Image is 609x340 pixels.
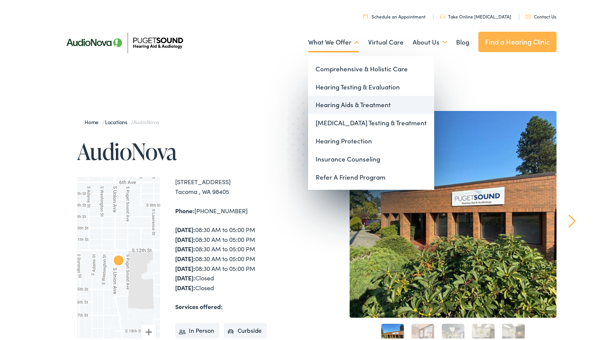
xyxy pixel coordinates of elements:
[175,322,219,337] li: In Person
[175,223,307,291] div: 08:30 AM to 05:00 PM 08:30 AM to 05:00 PM 08:30 AM to 05:00 PM 08:30 AM to 05:00 PM 08:30 AM to 0...
[224,322,267,337] li: Curbside
[175,301,223,309] strong: Services offered:
[440,12,511,18] a: Take Online [MEDICAL_DATA]
[85,117,102,124] a: Home
[526,12,556,18] a: Contact Us
[85,117,159,124] span: / /
[175,205,194,213] strong: Phone:
[308,27,359,55] a: What We Offer
[308,167,434,185] a: Refer A Friend Program
[175,243,195,251] strong: [DATE]:
[308,131,434,149] a: Hearing Protection
[308,77,434,95] a: Hearing Testing & Evaluation
[308,149,434,167] a: Insurance Counseling
[175,205,307,214] div: [PHONE_NUMBER]
[440,13,445,17] img: utility icon
[175,175,307,195] div: [STREET_ADDRESS] Tacoma , WA 98405
[308,94,434,112] a: Hearing Aids & Treatment
[363,12,368,17] img: utility icon
[77,137,307,162] h1: AudioNova
[478,30,557,51] a: Find a Hearing Clinic
[109,251,128,269] div: AudioNova
[175,224,195,232] strong: [DATE]:
[526,13,531,17] img: utility icon
[569,213,576,226] a: Next
[308,58,434,77] a: Comprehensive & Holistic Care
[141,323,156,338] button: Zoom in
[175,282,195,290] strong: [DATE]:
[175,272,195,280] strong: [DATE]:
[308,112,434,131] a: [MEDICAL_DATA] Testing & Treatment
[363,12,426,18] a: Schedule an Appointment
[175,263,195,271] strong: [DATE]:
[368,27,404,55] a: Virtual Care
[456,27,469,55] a: Blog
[133,117,159,124] span: AudioNova
[413,27,447,55] a: About Us
[175,234,195,242] strong: [DATE]:
[175,253,195,261] strong: [DATE]:
[105,117,131,124] a: Locations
